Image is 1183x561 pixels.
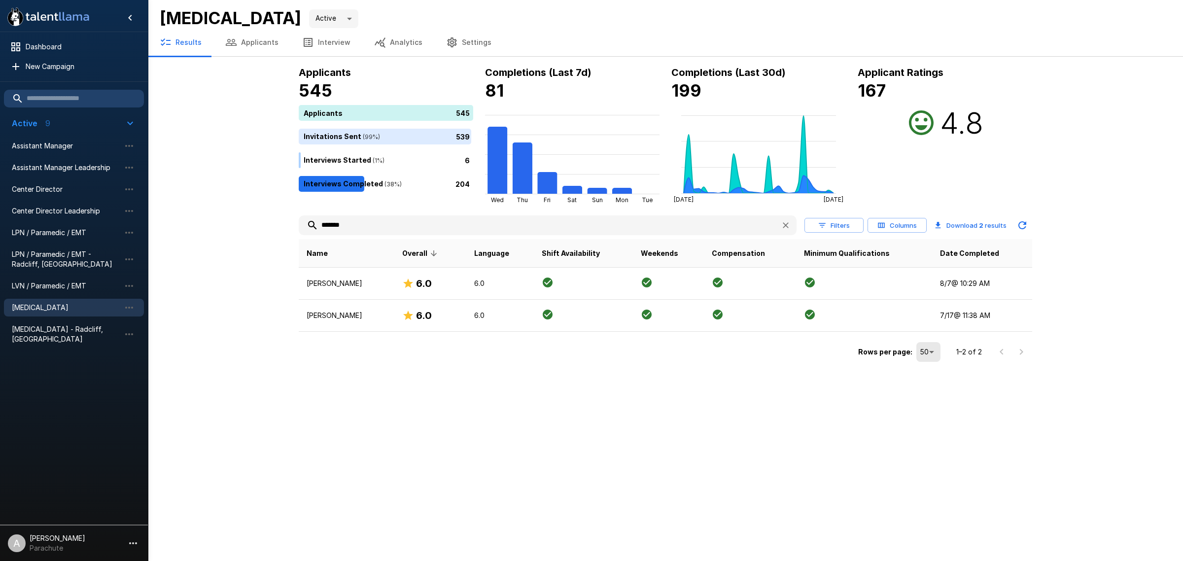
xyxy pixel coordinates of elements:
b: Applicant Ratings [858,67,943,78]
span: Compensation [712,247,765,259]
svg: Criteria Met [641,277,653,288]
b: 199 [671,80,701,101]
b: 545 [299,80,332,101]
span: Shift Availability [542,247,600,259]
p: 6.0 [474,311,526,320]
svg: Criteria Met [542,277,554,288]
button: Updated Today - 11:28 AM [1012,215,1032,235]
button: Results [148,29,213,56]
div: 50 [916,342,940,362]
b: 81 [485,80,504,101]
tspan: Thu [517,196,528,204]
h6: 6.0 [416,308,432,323]
svg: Criteria Met [641,309,653,320]
b: Applicants [299,67,351,78]
span: Language [474,247,509,259]
p: 545 [456,107,470,118]
td: 8/7 @ 10:29 AM [932,268,1032,300]
p: 1–2 of 2 [956,347,982,357]
tspan: Fri [544,196,551,204]
button: Interview [290,29,362,56]
p: 204 [455,178,470,189]
tspan: Sat [568,196,577,204]
span: Overall [402,247,440,259]
button: Columns [868,218,927,233]
svg: Criteria Met [804,277,816,288]
button: Analytics [362,29,434,56]
div: Active [309,9,358,28]
span: Weekends [641,247,678,259]
svg: Criteria Met [712,309,724,320]
button: Download 2 results [931,215,1010,235]
p: 539 [456,131,470,141]
b: Completions (Last 7d) [485,67,591,78]
tspan: Wed [491,196,504,204]
button: Settings [434,29,503,56]
span: Date Completed [940,247,999,259]
b: Completions (Last 30d) [671,67,786,78]
b: [MEDICAL_DATA] [160,8,301,28]
p: 6.0 [474,279,526,288]
button: Filters [804,218,864,233]
span: Name [307,247,328,259]
p: 6 [465,155,470,165]
tspan: [DATE] [824,196,843,203]
b: 167 [858,80,886,101]
svg: Criteria Met [542,309,554,320]
b: 2 [979,221,983,229]
p: [PERSON_NAME] [307,279,386,288]
tspan: [DATE] [674,196,694,203]
tspan: Mon [616,196,628,204]
svg: Criteria Met [804,309,816,320]
span: Minimum Qualifications [804,247,890,259]
tspan: Tue [642,196,653,204]
tspan: Sun [592,196,603,204]
td: 7/17 @ 11:38 AM [932,300,1032,332]
button: Applicants [213,29,290,56]
p: Rows per page: [858,347,912,357]
h6: 6.0 [416,276,432,291]
svg: Criteria Met [712,277,724,288]
h2: 4.8 [940,105,983,140]
p: [PERSON_NAME] [307,311,386,320]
